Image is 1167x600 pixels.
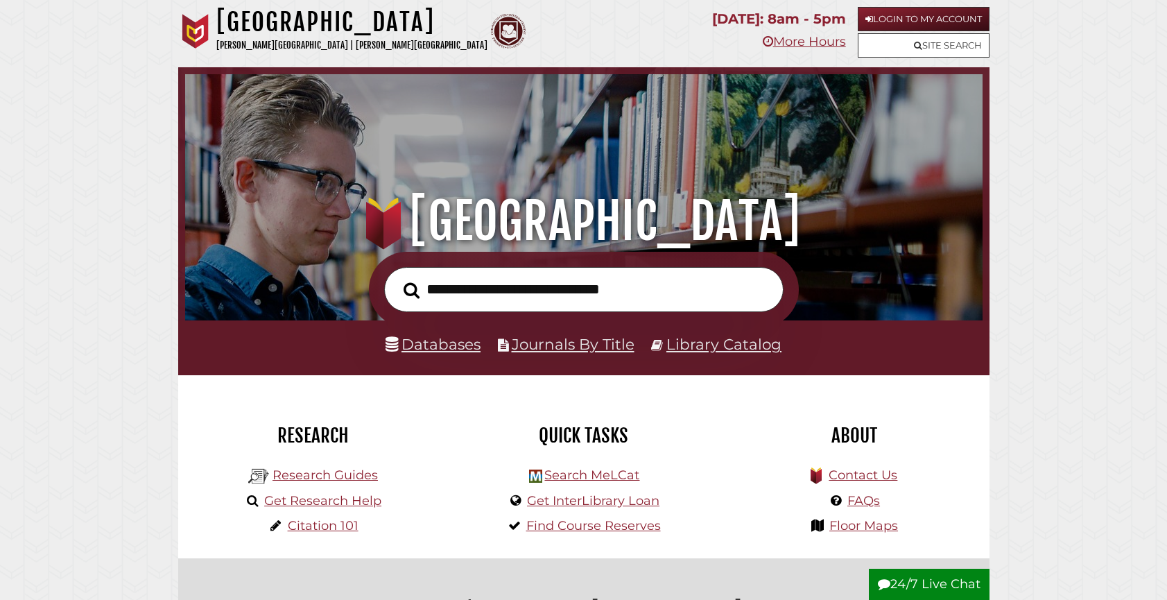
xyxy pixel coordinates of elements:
[273,468,378,483] a: Research Guides
[459,424,709,447] h2: Quick Tasks
[858,33,989,58] a: Site Search
[386,335,481,353] a: Databases
[544,468,639,483] a: Search MeLCat
[491,14,526,49] img: Calvin Theological Seminary
[829,468,897,483] a: Contact Us
[189,424,438,447] h2: Research
[858,7,989,31] a: Login to My Account
[829,518,898,533] a: Floor Maps
[529,470,542,483] img: Hekman Library Logo
[763,34,846,49] a: More Hours
[527,493,659,508] a: Get InterLibrary Loan
[216,37,487,53] p: [PERSON_NAME][GEOGRAPHIC_DATA] | [PERSON_NAME][GEOGRAPHIC_DATA]
[729,424,979,447] h2: About
[216,7,487,37] h1: [GEOGRAPHIC_DATA]
[526,518,661,533] a: Find Course Reserves
[397,278,426,303] button: Search
[404,282,420,299] i: Search
[178,14,213,49] img: Calvin University
[248,466,269,487] img: Hekman Library Logo
[712,7,846,31] p: [DATE]: 8am - 5pm
[512,335,634,353] a: Journals By Title
[202,191,965,252] h1: [GEOGRAPHIC_DATA]
[288,518,358,533] a: Citation 101
[264,493,381,508] a: Get Research Help
[666,335,781,353] a: Library Catalog
[847,493,880,508] a: FAQs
